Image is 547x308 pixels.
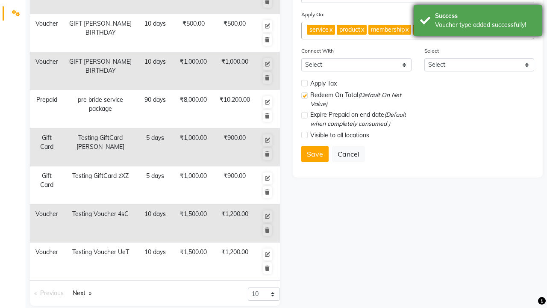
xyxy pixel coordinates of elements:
td: ₹1,000.00 [215,52,255,90]
span: product [339,26,360,33]
td: ₹1,000.00 [173,128,215,166]
td: ₹1,200.00 [215,243,255,281]
a: x [329,26,332,33]
td: ₹1,500.00 [173,243,215,281]
label: Select [424,47,439,55]
div: Success [435,12,535,21]
td: ₹500.00 [215,14,255,52]
span: Expire Prepaid on end date [310,110,412,128]
td: 5 days [138,166,173,204]
td: ₹1,200.00 [215,204,255,243]
td: 90 days [138,90,173,128]
nav: Pagination [30,287,149,299]
a: x [405,26,409,33]
td: 10 days [138,204,173,243]
td: 10 days [138,14,173,52]
span: service [309,26,329,33]
td: ₹1,500.00 [173,204,215,243]
td: Prepaid [30,90,64,128]
td: 5 days [138,128,173,166]
td: Voucher [30,14,64,52]
td: 10 days [138,52,173,90]
span: Visible to all locations [310,131,369,140]
td: ₹1,000.00 [173,166,215,204]
td: ₹1,000.00 [173,52,215,90]
td: Voucher [30,204,64,243]
td: pre bride service package [64,90,138,128]
td: GIFT [PERSON_NAME] BIRTHDAY [64,14,138,52]
td: Testing Voucher UeT [64,243,138,281]
span: membership [371,26,405,33]
td: Gift Card [30,166,64,204]
td: Testing GiftCard [PERSON_NAME] [64,128,138,166]
a: x [360,26,364,33]
td: Voucher [30,243,64,281]
td: ₹900.00 [215,128,255,166]
td: ₹500.00 [173,14,215,52]
span: Redeem On Total [310,91,412,109]
td: Voucher [30,52,64,90]
td: ₹900.00 [215,166,255,204]
label: Connect With [301,47,334,55]
button: Cancel [332,146,365,162]
label: Apply On: [301,11,324,18]
button: Save [301,146,329,162]
td: ₹8,000.00 [173,90,215,128]
span: Previous [40,289,64,297]
td: GIFT [PERSON_NAME] BIRTHDAY [64,52,138,90]
a: Next [68,287,96,299]
td: Testing Voucher 4sC [64,204,138,243]
td: 10 days [138,243,173,281]
div: Voucher type added successfully! [435,21,535,30]
td: Gift Card [30,128,64,166]
td: Testing GiftCard zXZ [64,166,138,204]
td: ₹10,200.00 [215,90,255,128]
span: Apply Tax [310,79,337,88]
